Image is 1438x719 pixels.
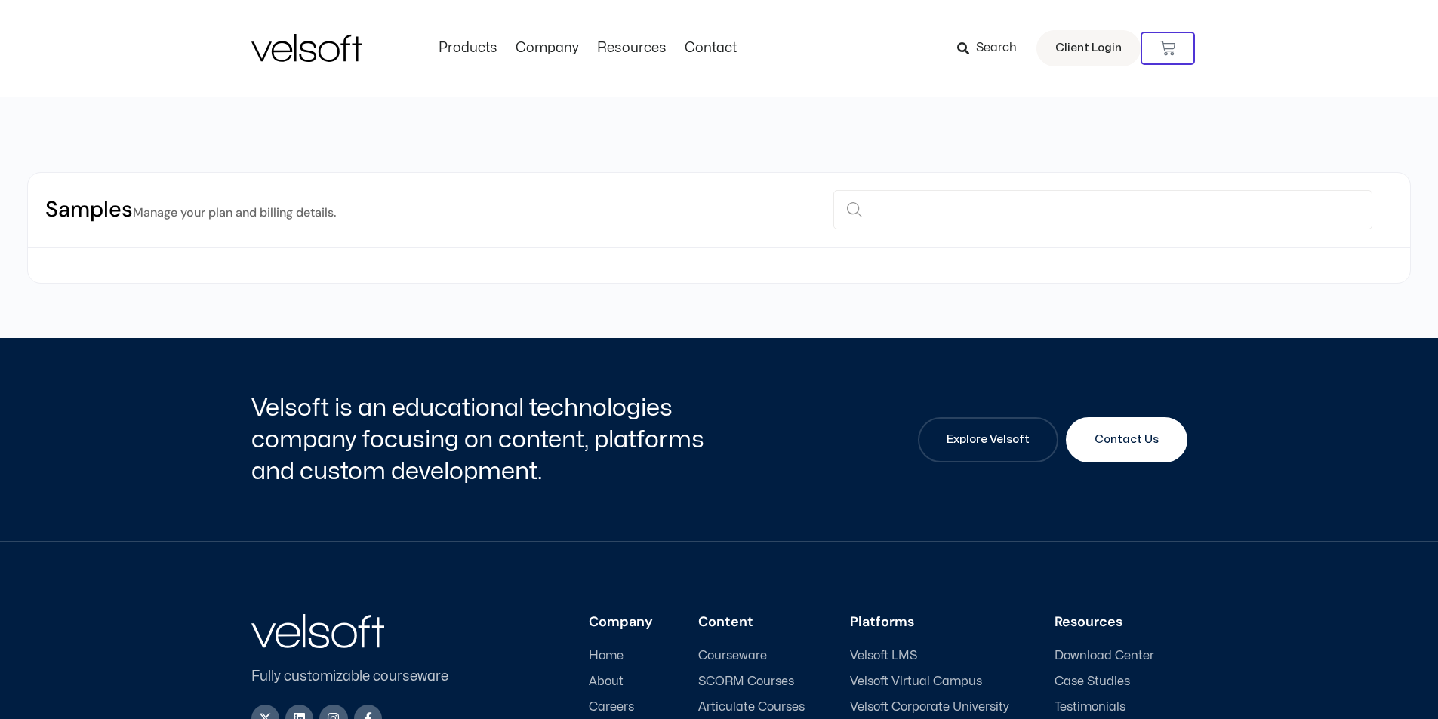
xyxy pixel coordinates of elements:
[133,204,336,220] small: Manage your plan and billing details.
[957,35,1027,61] a: Search
[698,700,805,714] a: Articulate Courses
[1055,614,1187,631] h3: Resources
[45,195,336,225] h2: Samples
[1055,674,1130,689] span: Case Studies
[698,674,794,689] span: SCORM Courses
[589,649,653,663] a: Home
[430,40,507,57] a: ProductsMenu Toggle
[589,614,653,631] h3: Company
[850,674,982,689] span: Velsoft Virtual Campus
[1055,649,1154,663] span: Download Center
[698,649,767,663] span: Courseware
[850,614,1009,631] h3: Platforms
[850,700,1009,714] a: Velsoft Corporate University
[251,666,473,687] p: Fully customizable courseware
[1066,417,1187,462] a: Contact Us
[1036,30,1141,66] a: Client Login
[918,417,1058,462] a: Explore Velsoft
[1055,700,1187,714] a: Testimonials
[251,34,362,62] img: Velsoft Training Materials
[589,649,624,663] span: Home
[507,40,588,57] a: CompanyMenu Toggle
[589,700,634,714] span: Careers
[1055,649,1187,663] a: Download Center
[430,40,746,57] nav: Menu
[676,40,746,57] a: ContactMenu Toggle
[698,674,805,689] a: SCORM Courses
[1095,431,1159,449] span: Contact Us
[850,674,1009,689] a: Velsoft Virtual Campus
[251,392,716,487] h2: Velsoft is an educational technologies company focusing on content, platforms and custom developm...
[589,674,624,689] span: About
[698,614,805,631] h3: Content
[588,40,676,57] a: ResourcesMenu Toggle
[850,649,917,663] span: Velsoft LMS
[589,700,653,714] a: Careers
[947,431,1030,449] span: Explore Velsoft
[976,38,1017,58] span: Search
[698,649,805,663] a: Courseware
[1055,700,1125,714] span: Testimonials
[850,649,1009,663] a: Velsoft LMS
[1055,674,1187,689] a: Case Studies
[1055,38,1122,58] span: Client Login
[589,674,653,689] a: About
